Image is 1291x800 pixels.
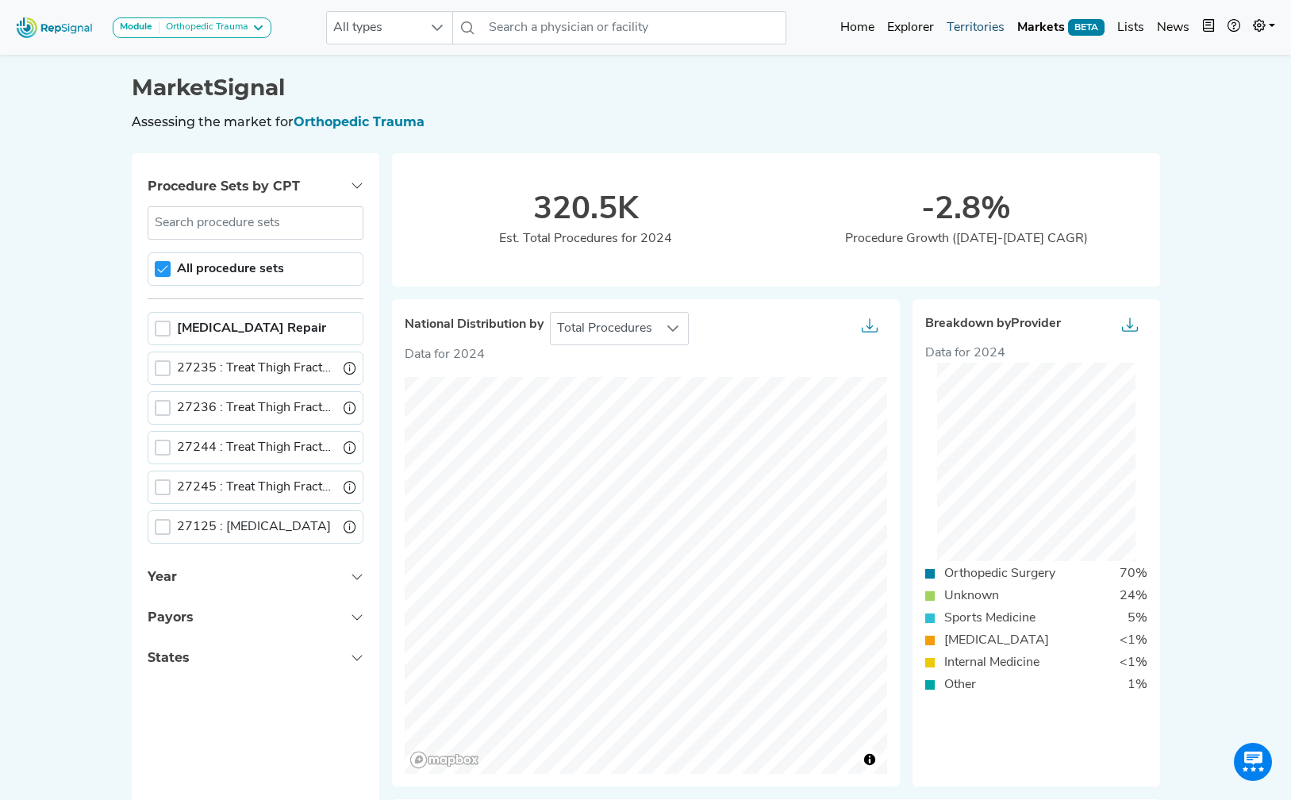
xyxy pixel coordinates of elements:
div: Internal Medicine [935,653,1049,672]
div: <1% [1110,631,1157,650]
span: Toggle attribution [865,751,874,768]
div: 1% [1118,675,1157,694]
div: 70% [1110,564,1157,583]
button: Export as... [1112,312,1147,344]
div: 5% [1118,609,1157,628]
canvas: Map [405,377,887,774]
span: Total Procedures [551,313,659,344]
div: Data for 2024 [925,344,1147,363]
a: Lists [1111,12,1151,44]
label: All procedure sets [177,260,284,279]
div: Other [935,675,986,694]
h6: Assessing the market for [132,114,1160,129]
label: Treat Thigh Fracture [177,398,337,417]
span: States [148,650,189,665]
div: -2.8% [776,191,1157,229]
a: Home [834,12,881,44]
p: Data for 2024 [405,345,887,364]
button: Payors [132,597,379,637]
label: Partial Hip Replacement [177,517,331,537]
button: Year [132,556,379,597]
a: News [1151,12,1196,44]
label: Treat Thigh Fracture [177,478,337,497]
div: 320.5K [395,191,776,229]
button: Procedure Sets by CPT [132,166,379,206]
div: Sports Medicine [935,609,1045,628]
div: Orthopedic Surgery [935,564,1065,583]
span: Orthopedic Trauma [294,114,425,129]
span: Payors [148,610,193,625]
a: MarketsBETA [1011,12,1111,44]
input: Search procedure sets [148,206,363,240]
span: Year [148,569,177,584]
span: National Distribution by [405,317,544,333]
span: All types [327,12,422,44]
span: BETA [1068,19,1105,35]
label: Treat Thigh Fracture [177,438,337,457]
div: [MEDICAL_DATA] [935,631,1059,650]
strong: Module [120,22,152,32]
a: Explorer [881,12,940,44]
a: Mapbox logo [409,751,479,769]
div: 24% [1110,587,1157,606]
span: Breakdown by [925,317,1061,332]
button: States [132,637,379,678]
span: Est. Total Procedures for 2024 [499,233,672,245]
span: Procedure Sets by CPT [148,179,300,194]
button: Export as... [852,313,887,344]
div: Orthopedic Trauma [159,21,248,34]
button: Toggle attribution [860,750,879,769]
div: <1% [1110,653,1157,672]
label: Hip Fracture Repair [177,319,326,338]
div: Unknown [935,587,1009,606]
button: Intel Book [1196,12,1221,44]
span: Provider [1011,317,1061,330]
button: ModuleOrthopedic Trauma [113,17,271,38]
span: Procedure Growth ([DATE]-[DATE] CAGR) [845,233,1088,245]
a: Territories [940,12,1011,44]
input: Search a physician or facility [482,11,786,44]
label: Treat Thigh Fracture [177,359,337,378]
h1: MarketSignal [132,75,1160,102]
